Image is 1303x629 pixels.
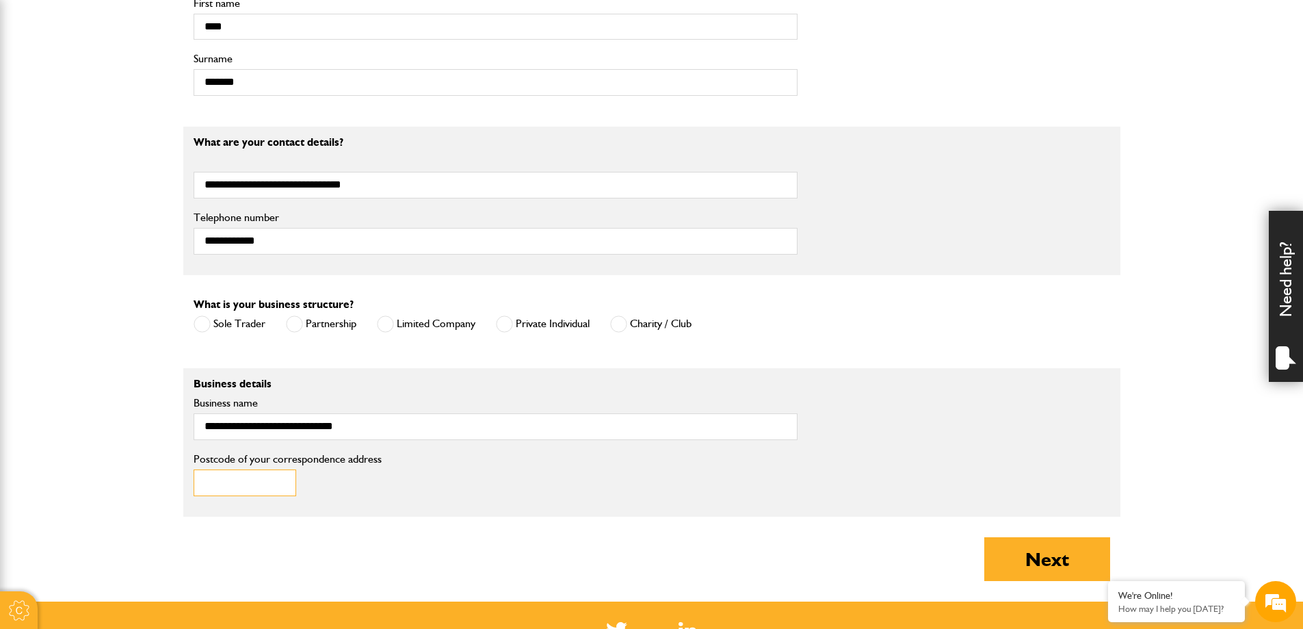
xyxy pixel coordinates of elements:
p: Business details [194,378,798,389]
div: Need help? [1269,211,1303,382]
label: Charity / Club [610,316,692,333]
button: Next [984,537,1110,581]
label: Surname [194,53,798,64]
p: How may I help you today? [1118,604,1235,614]
label: Business name [194,398,798,409]
div: We're Online! [1118,590,1235,602]
input: Enter your last name [18,127,250,157]
img: d_20077148190_company_1631870298795_20077148190 [23,76,57,95]
label: Partnership [286,316,356,333]
label: Postcode of your correspondence address [194,454,402,465]
textarea: Type your message and hit 'Enter' [18,248,250,410]
em: Start Chat [186,422,248,440]
p: What are your contact details? [194,137,798,148]
input: Enter your phone number [18,207,250,238]
label: Telephone number [194,212,798,223]
label: What is your business structure? [194,299,354,310]
label: Private Individual [496,316,590,333]
div: Minimize live chat window [224,7,257,40]
label: Sole Trader [194,316,265,333]
input: Enter your email address [18,167,250,197]
label: Limited Company [377,316,475,333]
div: Chat with us now [71,77,230,94]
